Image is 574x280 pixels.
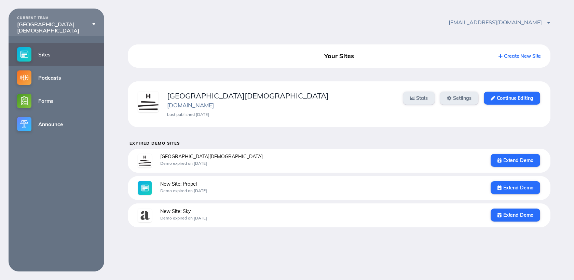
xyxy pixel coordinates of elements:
[403,92,435,105] a: Stats
[160,161,482,166] div: Demo expired on [DATE]
[272,50,407,62] div: Your Sites
[9,43,104,66] a: Sites
[160,209,482,214] div: New Site: Sky
[491,209,540,222] a: Extend Demo
[17,94,31,108] img: forms-small@2x.png
[498,53,541,59] a: Create New Site
[491,154,540,167] a: Extend Demo
[167,92,395,100] div: [GEOGRAPHIC_DATA][DEMOGRAPHIC_DATA]
[160,188,482,193] div: Demo expired on [DATE]
[17,117,31,131] img: announce-small@2x.png
[17,21,96,34] div: [GEOGRAPHIC_DATA][DEMOGRAPHIC_DATA]
[129,141,551,145] h5: Expired Demo Sites
[17,16,96,20] div: CURRENT TEAM
[167,112,395,117] div: Last published [DATE]
[138,92,159,112] img: psqtb4ykltgfx2pd.png
[9,112,104,136] a: Announce
[167,102,214,109] a: [DOMAIN_NAME]
[440,92,478,105] a: Settings
[138,154,152,168] img: yi6qrzusiobb5tho.png
[17,47,31,62] img: sites-small@2x.png
[17,70,31,85] img: podcasts-small@2x.png
[160,181,482,187] div: New Site: Propel
[160,216,482,221] div: Demo expired on [DATE]
[9,66,104,89] a: Podcasts
[138,181,152,195] img: sites-large@2x.jpg
[491,181,540,194] a: Extend Demo
[160,154,482,159] div: [GEOGRAPHIC_DATA][DEMOGRAPHIC_DATA]
[9,89,104,112] a: Forms
[484,92,540,105] a: Continue Editing
[138,209,152,222] img: 0n5e3kwwxbuc3jxm.jpg
[449,19,550,26] span: [EMAIL_ADDRESS][DOMAIN_NAME]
